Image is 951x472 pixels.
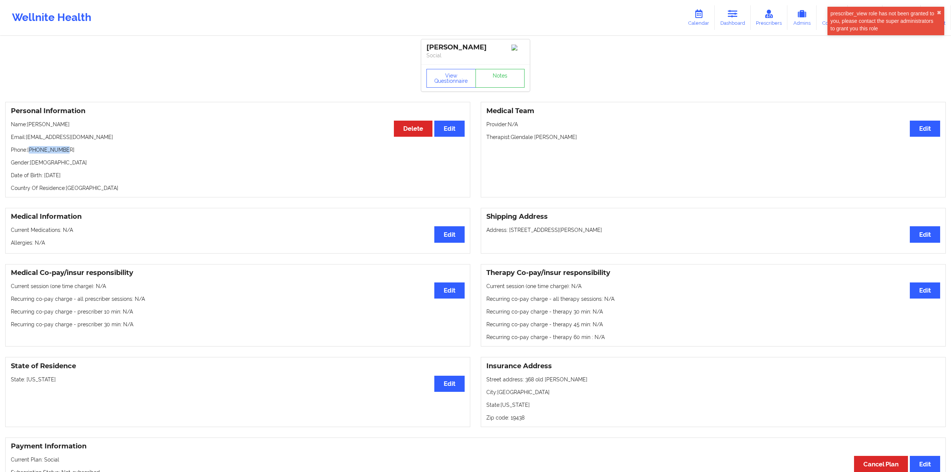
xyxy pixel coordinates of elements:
[11,269,465,277] h3: Medical Co-pay/insur responsibility
[11,107,465,115] h3: Personal Information
[486,226,940,234] p: Address: [STREET_ADDRESS][PERSON_NAME]
[426,69,476,88] button: View Questionnaire
[486,401,940,409] p: State: [US_STATE]
[434,121,465,137] button: Edit
[434,376,465,392] button: Edit
[11,172,465,179] p: Date of Birth: [DATE]
[11,362,465,370] h3: State of Residence
[817,5,848,30] a: Coaches
[11,184,465,192] p: Country Of Residence: [GEOGRAPHIC_DATA]
[486,388,940,396] p: City: [GEOGRAPHIC_DATA]
[486,295,940,303] p: Recurring co-pay charge - all therapy sessions : N/A
[11,321,465,328] p: Recurring co-pay charge - prescriber 30 min : N/A
[910,226,940,242] button: Edit
[11,442,940,451] h3: Payment Information
[910,282,940,299] button: Edit
[11,212,465,221] h3: Medical Information
[11,308,465,315] p: Recurring co-pay charge - prescriber 10 min : N/A
[910,456,940,472] button: Edit
[937,10,941,16] button: close
[394,121,432,137] button: Delete
[830,10,937,32] div: prescriber_view role has not been granted to you, please contact the super administrators to gran...
[486,376,940,383] p: Street address: 368 old [PERSON_NAME]
[11,159,465,166] p: Gender: [DEMOGRAPHIC_DATA]
[11,282,465,290] p: Current session (one time charge): N/A
[11,133,465,141] p: Email: [EMAIL_ADDRESS][DOMAIN_NAME]
[11,226,465,234] p: Current Medications: N/A
[434,282,465,299] button: Edit
[511,45,525,51] img: Image%2Fplaceholer-image.png
[486,133,940,141] p: Therapist: Glendale [PERSON_NAME]
[486,212,940,221] h3: Shipping Address
[426,52,525,59] p: Social
[434,226,465,242] button: Edit
[486,333,940,341] p: Recurring co-pay charge - therapy 60 min : N/A
[426,43,525,52] div: [PERSON_NAME]
[11,376,465,383] p: State: [US_STATE]
[486,121,940,128] p: Provider: N/A
[715,5,751,30] a: Dashboard
[910,121,940,137] button: Edit
[751,5,788,30] a: Prescribers
[486,282,940,290] p: Current session (one time charge): N/A
[11,146,465,154] p: Phone: [PHONE_NUMBER]
[11,295,465,303] p: Recurring co-pay charge - all prescriber sessions : N/A
[486,308,940,315] p: Recurring co-pay charge - therapy 30 min : N/A
[11,239,465,246] p: Allergies: N/A
[486,321,940,328] p: Recurring co-pay charge - therapy 45 min : N/A
[486,362,940,370] h3: Insurance Address
[854,456,908,472] button: Cancel Plan
[486,414,940,421] p: Zip code: 19438
[486,269,940,277] h3: Therapy Co-pay/insur responsibility
[683,5,715,30] a: Calendar
[486,107,940,115] h3: Medical Team
[11,121,465,128] p: Name: [PERSON_NAME]
[11,456,940,463] p: Current Plan: Social
[787,5,817,30] a: Admins
[475,69,525,88] a: Notes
